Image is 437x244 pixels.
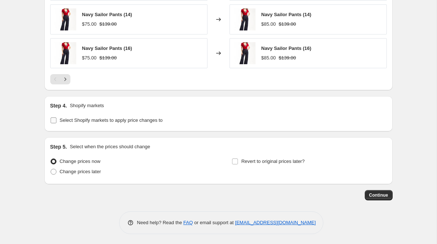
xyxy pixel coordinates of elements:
[60,159,100,164] span: Change prices now
[241,159,305,164] span: Revert to original prices later?
[50,102,67,109] h2: Step 4.
[54,42,76,64] img: sailor_top_and_pants_copy_80x.jpg
[50,74,70,84] nav: Pagination
[261,45,312,51] span: Navy Sailor Pants (16)
[60,74,70,84] button: Next
[60,117,163,123] span: Select Shopify markets to apply price changes to
[234,8,256,30] img: sailor_top_and_pants_copy_80x.jpg
[82,55,97,61] span: $75.00
[279,55,296,61] span: $139.00
[70,143,150,150] p: Select when the prices should change
[70,102,104,109] p: Shopify markets
[235,220,316,225] a: [EMAIL_ADDRESS][DOMAIN_NAME]
[234,42,256,64] img: sailor_top_and_pants_copy_80x.jpg
[82,45,132,51] span: Navy Sailor Pants (16)
[82,12,132,17] span: Navy Sailor Pants (14)
[365,190,393,200] button: Continue
[54,8,76,30] img: sailor_top_and_pants_copy_80x.jpg
[183,220,193,225] a: FAQ
[82,21,97,27] span: $75.00
[60,169,101,174] span: Change prices later
[261,55,276,61] span: $85.00
[137,220,184,225] span: Need help? Read the
[99,21,117,27] span: $139.00
[369,192,388,198] span: Continue
[193,220,235,225] span: or email support at
[279,21,296,27] span: $139.00
[261,21,276,27] span: $85.00
[99,55,117,61] span: $139.00
[50,143,67,150] h2: Step 5.
[261,12,312,17] span: Navy Sailor Pants (14)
